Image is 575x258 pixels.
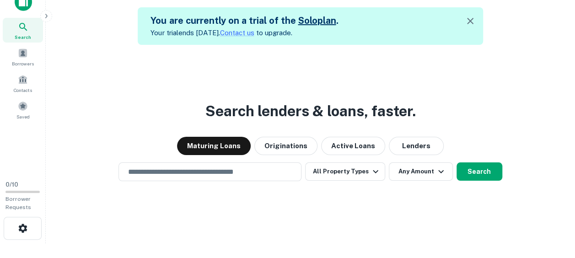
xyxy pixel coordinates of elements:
[205,100,416,122] h3: Search lenders & loans, faster.
[389,162,453,181] button: Any Amount
[298,15,336,26] a: Soloplan
[3,44,43,69] a: Borrowers
[389,137,444,155] button: Lenders
[220,29,254,37] a: Contact us
[3,71,43,96] a: Contacts
[15,33,31,41] span: Search
[3,97,43,122] a: Saved
[14,86,32,94] span: Contacts
[3,18,43,43] a: Search
[12,60,34,67] span: Borrowers
[305,162,385,181] button: All Property Types
[16,113,30,120] span: Saved
[457,162,502,181] button: Search
[529,185,575,229] iframe: Chat Widget
[177,137,251,155] button: Maturing Loans
[150,27,338,38] p: Your trial ends [DATE]. to upgrade.
[254,137,317,155] button: Originations
[5,196,31,210] span: Borrower Requests
[5,181,18,188] span: 0 / 10
[150,14,338,27] h5: You are currently on a trial of the .
[321,137,385,155] button: Active Loans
